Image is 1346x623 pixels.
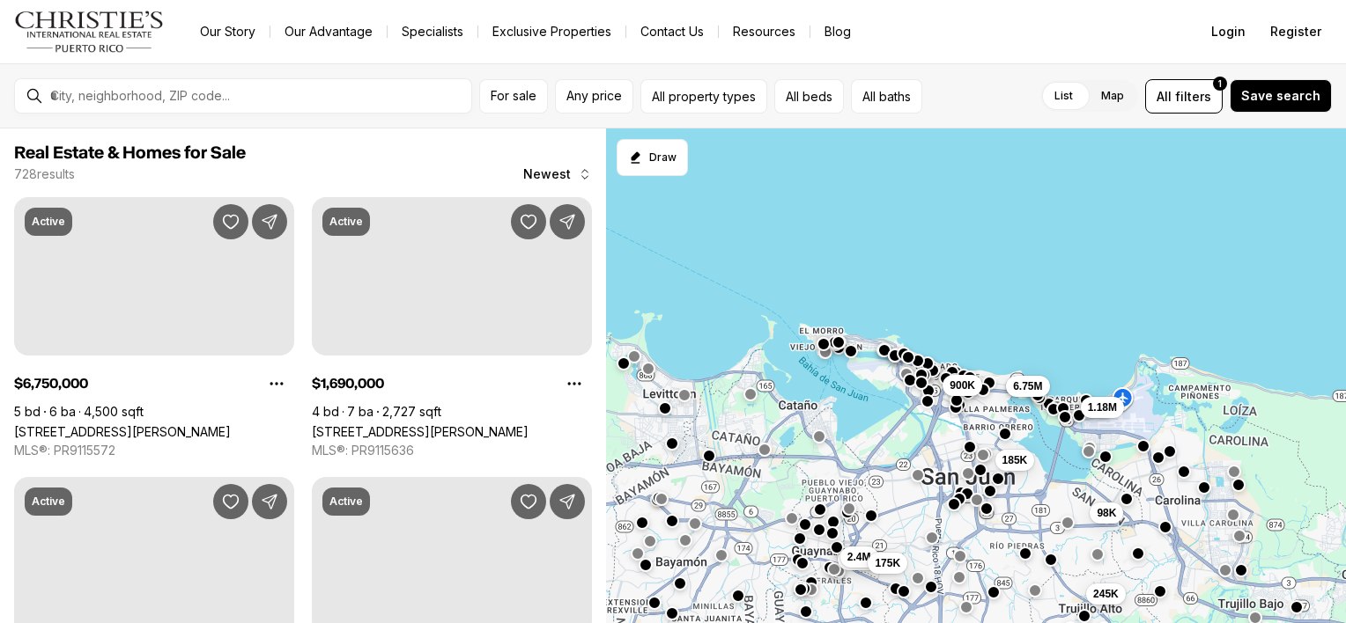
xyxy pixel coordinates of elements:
span: 900K [950,378,975,392]
p: 728 results [14,167,75,181]
button: Save search [1230,79,1332,113]
button: Allfilters1 [1145,79,1223,114]
p: Active [329,215,363,229]
button: Start drawing [617,139,688,176]
button: Newest [513,157,603,192]
a: 69 CALLE ROBLE, GUAYNABO PR, 00966 [312,424,529,439]
a: Our Story [186,19,270,44]
button: Save Property: 1507 ASHFORD #1202 [511,484,546,519]
button: 1.18M [1080,396,1123,417]
label: Map [1087,80,1138,112]
button: Property options [557,366,592,401]
button: 2.4M [840,546,878,568]
button: Register [1260,14,1332,49]
span: filters [1175,87,1211,106]
button: 1.69M [838,548,881,569]
a: Specialists [388,19,477,44]
button: Login [1201,14,1256,49]
button: 6.75M [1006,375,1049,396]
button: Any price [555,79,633,114]
button: Save Property: MILLENIA PARK 1785 CALLE J. FERRER Y FERRER 100 #Apt 1101 [213,484,248,519]
span: 2.4M [847,550,871,564]
span: All [1157,87,1172,106]
p: Active [32,495,65,509]
span: 1.18M [1087,399,1116,414]
span: Newest [523,167,571,181]
a: Exclusive Properties [478,19,625,44]
span: Login [1211,25,1246,39]
a: Resources [719,19,810,44]
p: Active [329,495,363,509]
img: logo [14,11,165,53]
span: 185K [1002,453,1027,467]
span: Save search [1241,89,1320,103]
a: Blog [810,19,865,44]
button: Property options [259,366,294,401]
span: Register [1270,25,1321,39]
span: For sale [491,89,536,103]
a: 2220 CALLE PARK BLVD, SAN JUAN PR, 00913 [14,424,231,439]
button: Share Property [252,204,287,239]
span: Real Estate & Homes for Sale [14,144,246,162]
button: All beds [774,79,844,114]
button: Contact Us [626,19,718,44]
button: Share Property [252,484,287,519]
button: 900K [943,375,982,396]
button: Save Property: 69 CALLE ROBLE [511,204,546,239]
button: Share Property [550,204,585,239]
span: 1 [1218,77,1222,91]
p: Active [32,215,65,229]
button: 175K [868,553,907,574]
button: All baths [851,79,922,114]
button: All property types [640,79,767,114]
button: Share Property [550,484,585,519]
button: For sale [479,79,548,114]
label: List [1040,80,1087,112]
button: Save Property: 2220 CALLE PARK BLVD [213,204,248,239]
a: Our Advantage [270,19,387,44]
span: 6.75M [1013,378,1042,392]
button: 185K [995,450,1034,471]
span: Any price [566,89,622,103]
span: 175K [875,556,900,570]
